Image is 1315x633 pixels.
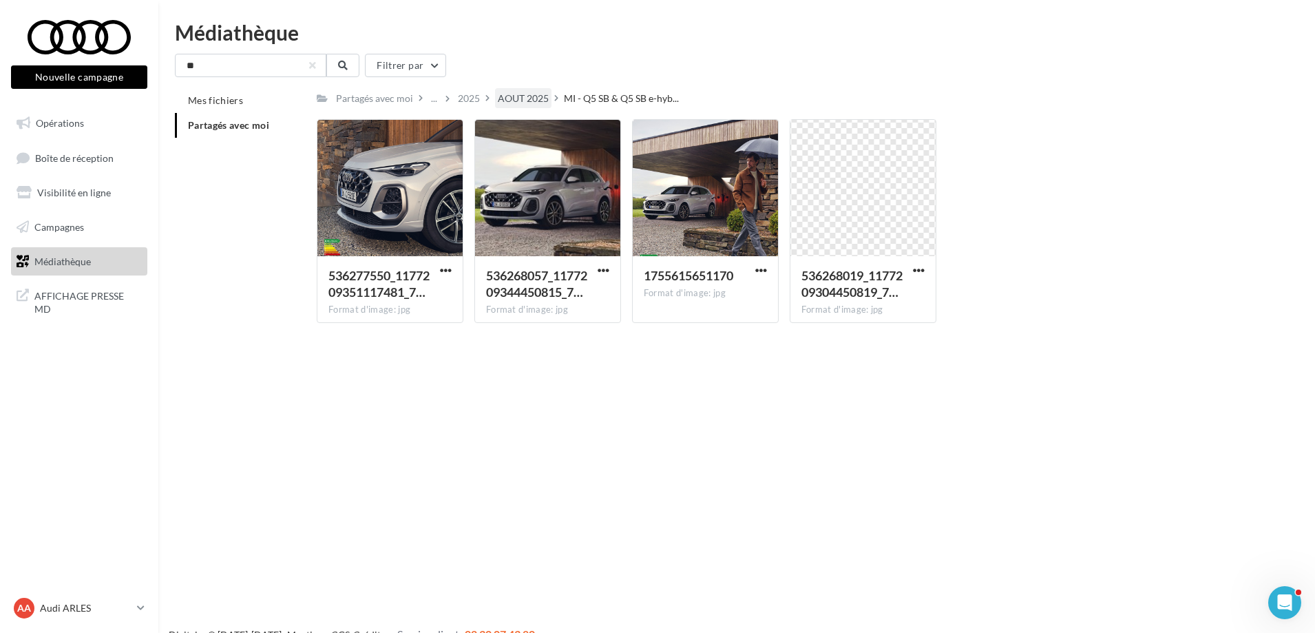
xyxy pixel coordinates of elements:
[8,143,150,173] a: Boîte de réception
[188,119,269,131] span: Partagés avec moi
[11,65,147,89] button: Nouvelle campagne
[11,595,147,621] a: AA Audi ARLES
[175,22,1298,43] div: Médiathèque
[458,92,480,105] div: 2025
[37,187,111,198] span: Visibilité en ligne
[34,255,91,267] span: Médiathèque
[564,92,679,105] span: MI - Q5 SB & Q5 SB e-hyb...
[188,94,243,106] span: Mes fichiers
[365,54,446,77] button: Filtrer par
[644,268,733,283] span: 1755615651170
[336,92,413,105] div: Partagés avec moi
[644,287,767,300] div: Format d'image: jpg
[428,89,440,108] div: ...
[498,92,549,105] div: AOUT 2025
[17,601,31,615] span: AA
[8,281,150,322] a: AFFICHAGE PRESSE MD
[8,109,150,138] a: Opérations
[34,221,84,233] span: Campagnes
[36,117,84,129] span: Opérations
[328,268,430,300] span: 536277550_1177209351117481_7574518925824974030_n
[40,601,131,615] p: Audi ARLES
[328,304,452,316] div: Format d'image: jpg
[8,178,150,207] a: Visibilité en ligne
[1268,586,1301,619] iframe: Intercom live chat
[486,268,587,300] span: 536268057_1177209344450815_7447725217292257453_n
[34,287,142,316] span: AFFICHAGE PRESSE MD
[8,213,150,242] a: Campagnes
[8,247,150,276] a: Médiathèque
[801,268,903,300] span: 536268019_1177209304450819_7906157685521958344_n
[486,304,609,316] div: Format d'image: jpg
[35,152,114,163] span: Boîte de réception
[801,304,925,316] div: Format d'image: jpg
